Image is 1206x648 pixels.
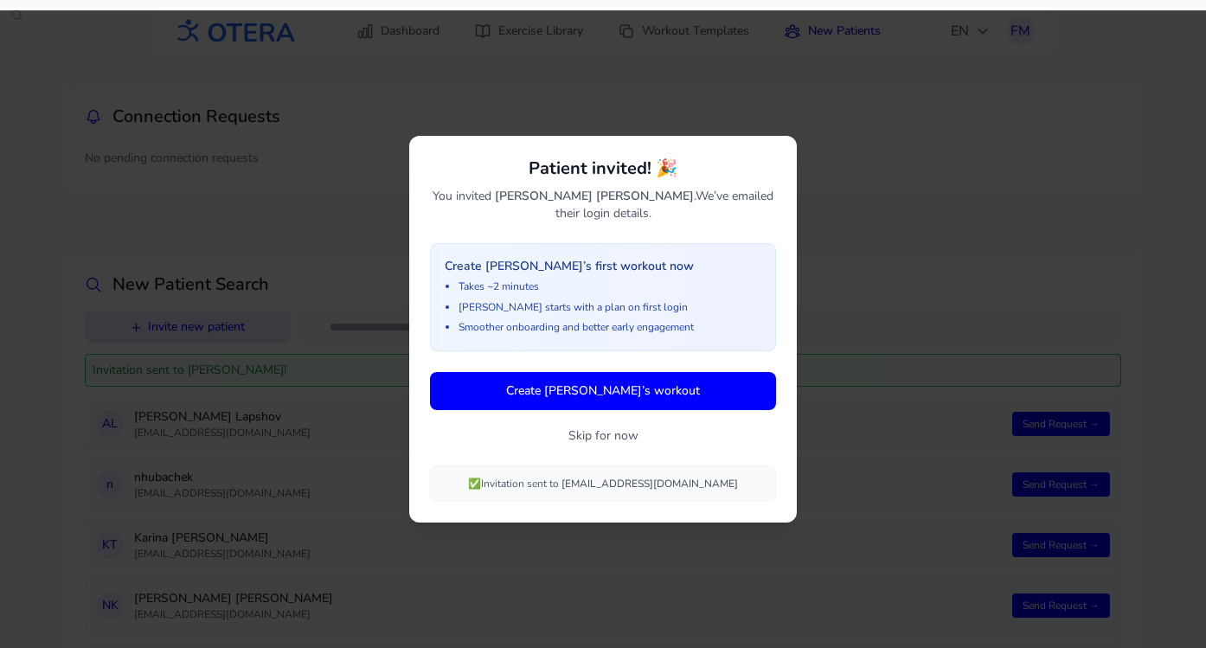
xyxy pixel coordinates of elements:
h3: Create [PERSON_NAME]’s first workout now [445,258,761,275]
p: You invited . We’ve emailed their login details. [430,188,776,222]
span: [PERSON_NAME] [PERSON_NAME] [495,188,694,204]
h2: Patient invited! 🎉 [430,157,776,181]
li: [PERSON_NAME] starts with a plan on first login [459,299,761,317]
span: [EMAIL_ADDRESS][DOMAIN_NAME] [561,477,738,491]
button: Skip for now [430,420,776,452]
button: Create [PERSON_NAME]’s workout [430,372,776,410]
li: Takes ~2 minutes [459,279,761,296]
li: Smoother onboarding and better early engagement [459,319,761,337]
p: ✅ Invitation sent to [441,477,765,491]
